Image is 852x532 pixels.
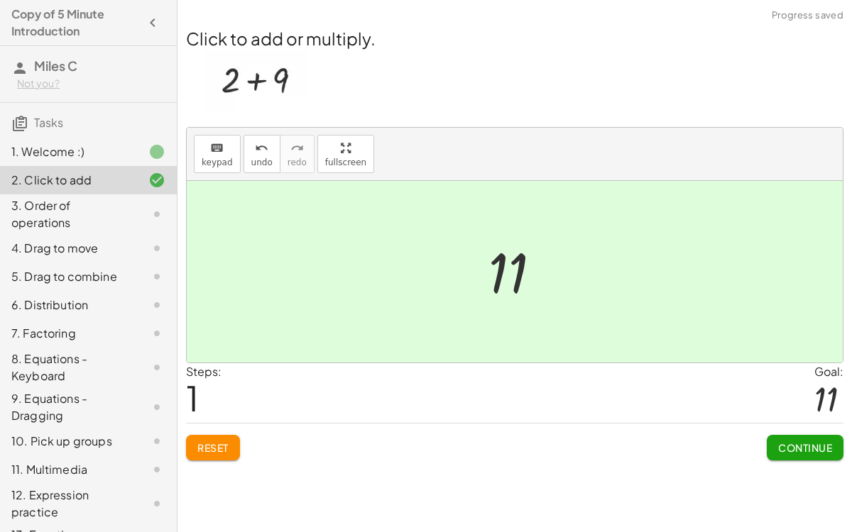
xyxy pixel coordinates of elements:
span: Progress saved [772,9,843,23]
i: Task not started. [148,461,165,478]
span: redo [288,157,307,167]
h4: Copy of 5 Minute Introduction [11,6,140,40]
div: Not you? [17,77,165,91]
i: undo [255,140,268,157]
button: fullscreen [317,135,374,173]
div: Goal: [814,363,843,380]
i: Task not started. [148,206,165,223]
img: acc24cad2d66776ab3378aca534db7173dae579742b331bb719a8ca59f72f8de.webp [203,50,307,112]
button: Continue [767,435,843,460]
div: 4. Drag to move [11,240,126,257]
i: Task not started. [148,433,165,450]
i: Task finished. [148,143,165,160]
span: Continue [778,441,832,454]
div: 6. Distribution [11,297,126,314]
span: Reset [197,441,229,454]
button: redoredo [280,135,315,173]
div: 10. Pick up groups [11,433,126,450]
i: Task finished and correct. [148,172,165,189]
div: 3. Order of operations [11,197,126,231]
div: 5. Drag to combine [11,268,126,285]
i: Task not started. [148,268,165,285]
span: 1 [186,376,199,419]
i: redo [290,140,304,157]
span: keypad [202,157,233,167]
i: Task not started. [148,495,165,512]
div: 7. Factoring [11,325,126,342]
span: Miles C [34,57,77,74]
i: Task not started. [148,325,165,342]
div: 8. Equations - Keyboard [11,350,126,384]
div: 12. Expression practice [11,487,126,521]
h2: Click to add or multiply. [186,26,843,50]
span: Tasks [34,115,63,130]
button: undoundo [244,135,280,173]
label: Steps: [186,364,222,379]
button: Reset [186,435,240,460]
span: undo [251,157,273,167]
i: keyboard [210,140,224,157]
div: 1. Welcome :) [11,143,126,160]
span: fullscreen [325,157,366,167]
div: 11. Multimedia [11,461,126,478]
i: Task not started. [148,359,165,376]
div: 2. Click to add [11,172,126,189]
i: Task not started. [148,399,165,416]
i: Task not started. [148,240,165,257]
div: 9. Equations - Dragging [11,390,126,424]
i: Task not started. [148,297,165,314]
button: keyboardkeypad [194,135,241,173]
